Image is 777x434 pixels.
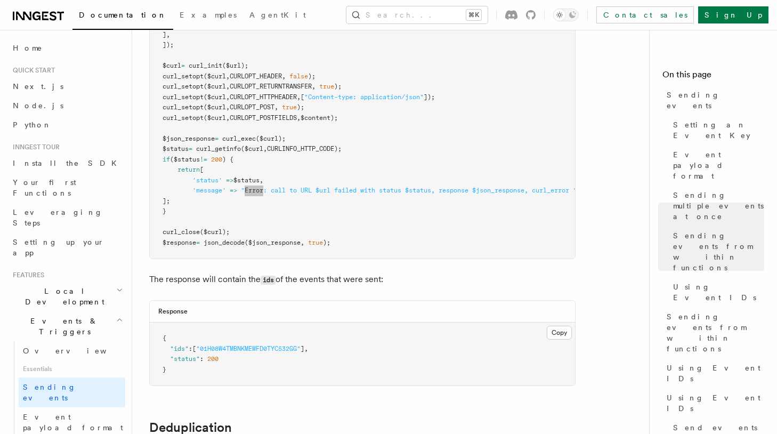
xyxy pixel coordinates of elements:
[673,149,764,181] span: Event payload format
[163,73,204,80] span: curl_setopt
[230,93,297,101] span: CURLOPT_HTTPHEADER
[241,62,245,69] span: )
[192,176,222,184] span: 'status'
[226,103,230,111] span: ,
[149,272,576,287] p: The response will contain the of the events that were sent:
[170,345,189,352] span: "ids"
[9,143,60,151] span: Inngest tour
[222,135,256,142] span: curl_exec
[13,43,43,53] span: Home
[334,114,338,122] span: ;
[9,271,44,279] span: Features
[662,85,764,115] a: Sending events
[308,239,323,246] span: true
[669,145,764,186] a: Event payload format
[9,38,125,58] a: Home
[170,355,200,363] span: "status"
[274,103,278,111] span: ,
[9,282,125,311] button: Local Development
[301,114,330,122] span: $content
[673,119,764,141] span: Setting an Event Key
[667,311,764,354] span: Sending events from within functions
[192,345,196,352] span: [
[698,6,768,23] a: Sign Up
[9,311,125,341] button: Events & Triggers
[260,176,263,184] span: ,
[9,154,125,173] a: Install the SDK
[9,203,125,232] a: Leveraging Steps
[334,83,338,90] span: )
[226,93,230,101] span: ,
[163,239,196,246] span: $response
[301,93,304,101] span: [
[9,173,125,203] a: Your first Functions
[261,276,276,285] code: ids
[245,62,248,69] span: ;
[207,73,226,80] span: $curl
[667,363,764,384] span: Using Event IDs
[163,366,166,373] span: }
[23,347,133,355] span: Overview
[230,73,282,80] span: CURLOPT_HEADER
[301,103,304,111] span: ;
[204,73,207,80] span: (
[204,93,207,101] span: (
[312,83,315,90] span: ,
[166,41,170,49] span: )
[669,186,764,226] a: Sending multiple events at once
[192,187,226,194] span: 'message'
[289,73,308,80] span: false
[207,83,226,90] span: $curl
[226,62,241,69] span: $url
[297,103,301,111] span: )
[19,360,125,377] span: Essentials
[163,135,215,142] span: $json_response
[230,114,297,122] span: CURLOPT_POSTFIELDS
[23,383,76,402] span: Sending events
[256,135,260,142] span: (
[230,187,237,194] span: =>
[163,207,166,215] span: }
[553,9,579,21] button: Toggle dark mode
[9,115,125,134] a: Python
[673,190,764,222] span: Sending multiple events at once
[207,93,226,101] span: $curl
[196,345,301,352] span: "01H08W4TMBNKMEWFD0TYC532GG"
[431,93,435,101] span: ;
[226,228,230,236] span: ;
[267,145,334,152] span: CURLINFO_HTTP_CODE
[301,239,304,246] span: ,
[222,228,226,236] span: )
[282,135,286,142] span: ;
[19,377,125,407] a: Sending events
[163,93,204,101] span: curl_setopt
[312,73,315,80] span: ;
[222,62,226,69] span: (
[13,159,123,167] span: Install the SDK
[673,282,764,303] span: Using Event IDs
[245,145,263,152] span: $curl
[13,101,63,110] span: Node.js
[424,93,427,101] span: ]
[282,103,297,111] span: true
[173,3,243,29] a: Examples
[241,145,245,152] span: (
[346,6,488,23] button: Search...⌘K
[226,114,230,122] span: ,
[330,114,334,122] span: )
[662,307,764,358] a: Sending events from within functions
[163,103,204,111] span: curl_setopt
[243,3,312,29] a: AgentKit
[662,68,764,85] h4: On this page
[204,103,207,111] span: (
[230,103,274,111] span: CURLOPT_POST
[230,83,312,90] span: CURLOPT_RETURNTRANSFER
[334,145,338,152] span: )
[667,90,764,111] span: Sending events
[667,392,764,414] span: Using Event IDs
[163,145,189,152] span: $status
[207,355,218,363] span: 200
[207,103,226,111] span: $curl
[319,83,334,90] span: true
[204,239,245,246] span: json_decode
